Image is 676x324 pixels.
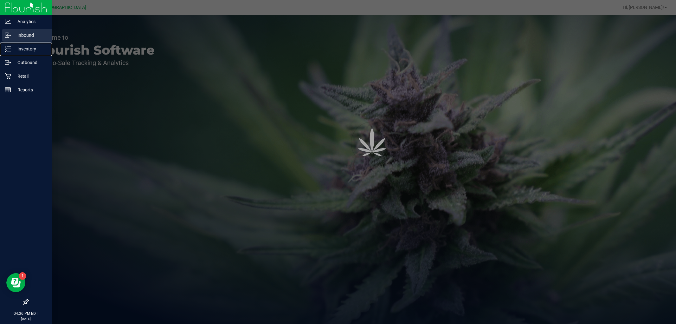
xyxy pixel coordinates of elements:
[5,73,11,79] inline-svg: Retail
[5,87,11,93] inline-svg: Reports
[6,273,25,292] iframe: Resource center
[11,31,49,39] p: Inbound
[19,272,26,280] iframe: Resource center unread badge
[5,32,11,38] inline-svg: Inbound
[5,18,11,25] inline-svg: Analytics
[3,311,49,316] p: 04:36 PM EDT
[11,72,49,80] p: Retail
[11,18,49,25] p: Analytics
[11,59,49,66] p: Outbound
[11,45,49,53] p: Inventory
[5,59,11,66] inline-svg: Outbound
[5,46,11,52] inline-svg: Inventory
[11,86,49,94] p: Reports
[3,316,49,321] p: [DATE]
